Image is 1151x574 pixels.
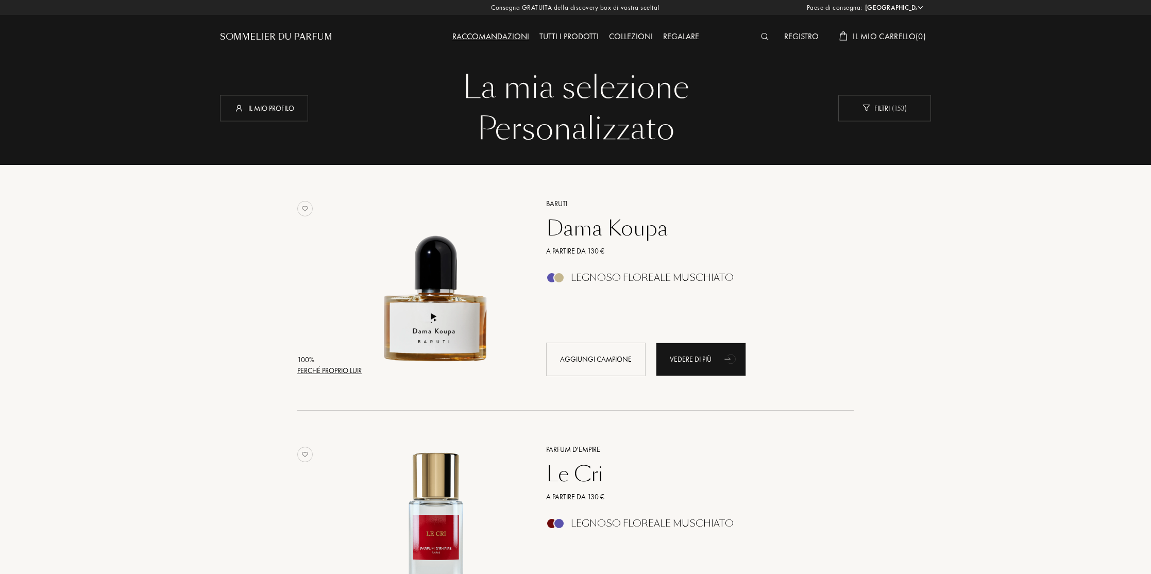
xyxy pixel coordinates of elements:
img: no_like_p.png [297,447,313,462]
img: no_like_p.png [297,201,313,216]
img: search_icn_white.svg [761,33,769,40]
a: Legnoso Floreale Muschiato [538,275,839,286]
a: Vedere di piùanimation [656,343,746,376]
a: Registro [779,31,824,42]
div: Collezioni [604,30,658,44]
a: Regalare [658,31,704,42]
a: A partire da 130 € [538,492,839,502]
a: Parfum d'Empire [538,444,839,455]
div: Vedere di più [656,343,746,376]
div: Regalare [658,30,704,44]
a: Collezioni [604,31,658,42]
span: Paese di consegna: [807,3,862,13]
div: Aggiungi campione [546,343,646,376]
a: Legnoso Floreale Muschiato [538,521,839,532]
img: cart_white.svg [839,31,848,41]
a: Sommelier du Parfum [220,31,332,43]
div: Perché proprio lui? [297,365,362,376]
div: Tutti i prodotti [534,30,604,44]
img: new_filter_w.svg [862,105,870,111]
div: Legnoso Floreale Muschiato [571,518,734,529]
span: Il mio carrello ( 0 ) [853,31,926,42]
img: Dama Koupa Baruti [350,197,522,368]
span: ( 153 ) [890,103,907,112]
div: Raccomandazioni [447,30,534,44]
a: Le Cri [538,462,839,486]
img: profil_icn_w.svg [234,103,244,113]
a: Dama Koupa Baruti [350,185,531,388]
div: Il mio profilo [220,95,308,121]
a: Tutti i prodotti [534,31,604,42]
div: Filtri [838,95,931,121]
a: Dama Koupa [538,216,839,241]
div: Registro [779,30,824,44]
div: 100 % [297,354,362,365]
a: A partire da 130 € [538,246,839,257]
div: Personalizzato [228,108,923,149]
div: Legnoso Floreale Muschiato [571,272,734,283]
a: Raccomandazioni [447,31,534,42]
div: La mia selezione [228,67,923,108]
div: animation [721,348,741,369]
a: Baruti [538,198,839,209]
